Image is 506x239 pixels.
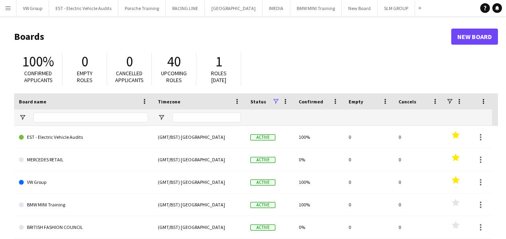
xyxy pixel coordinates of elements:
button: SLM GROUP [378,0,415,16]
div: 0% [294,148,344,171]
button: Porsche Training [118,0,166,16]
div: 0 [344,216,394,238]
span: Confirmed [299,99,323,105]
span: Cancelled applicants [115,70,144,84]
span: 100% [22,53,54,70]
span: Status [250,99,266,105]
span: Empty [349,99,363,105]
input: Board name Filter Input [33,113,148,122]
div: (GMT/BST) [GEOGRAPHIC_DATA] [153,194,246,216]
div: 100% [294,194,344,216]
div: 0 [394,126,444,148]
button: [GEOGRAPHIC_DATA] [205,0,262,16]
button: IMEDIA [262,0,290,16]
div: 0 [344,148,394,171]
div: (GMT/BST) [GEOGRAPHIC_DATA] [153,148,246,171]
a: EST - Electric Vehicle Audits [19,126,148,148]
span: Upcoming roles [161,70,187,84]
span: Active [250,157,275,163]
button: EST - Electric Vehicle Audits [49,0,118,16]
span: Active [250,134,275,140]
span: Active [250,179,275,185]
span: 0 [126,53,133,70]
div: 0 [344,171,394,193]
a: BMW MINI Training [19,194,148,216]
div: 100% [294,126,344,148]
h1: Boards [14,31,451,43]
a: New Board [451,29,498,45]
div: 100% [294,171,344,193]
span: Active [250,202,275,208]
div: 0 [394,194,444,216]
div: 0 [394,148,444,171]
button: Open Filter Menu [19,114,26,121]
button: RACING LINE [166,0,205,16]
button: VW Group [17,0,49,16]
div: (GMT/BST) [GEOGRAPHIC_DATA] [153,126,246,148]
span: Confirmed applicants [24,70,53,84]
span: 1 [215,53,222,70]
a: MERCEDES RETAIL [19,148,148,171]
span: Cancels [399,99,416,105]
a: BRITISH FASHION COUNCIL [19,216,148,239]
span: Active [250,225,275,231]
a: VW Group [19,171,148,194]
div: (GMT/BST) [GEOGRAPHIC_DATA] [153,216,246,238]
button: BMW MINI Training [290,0,342,16]
button: Open Filter Menu [158,114,165,121]
div: (GMT/BST) [GEOGRAPHIC_DATA] [153,171,246,193]
div: 0 [394,216,444,238]
span: 40 [167,53,181,70]
span: Empty roles [77,70,93,84]
div: 0 [394,171,444,193]
span: Timezone [158,99,180,105]
span: 0 [81,53,88,70]
span: Board name [19,99,46,105]
button: New Board [342,0,378,16]
div: 0 [344,126,394,148]
span: Roles [DATE] [211,70,227,84]
input: Timezone Filter Input [172,113,241,122]
div: 0% [294,216,344,238]
div: 0 [344,194,394,216]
